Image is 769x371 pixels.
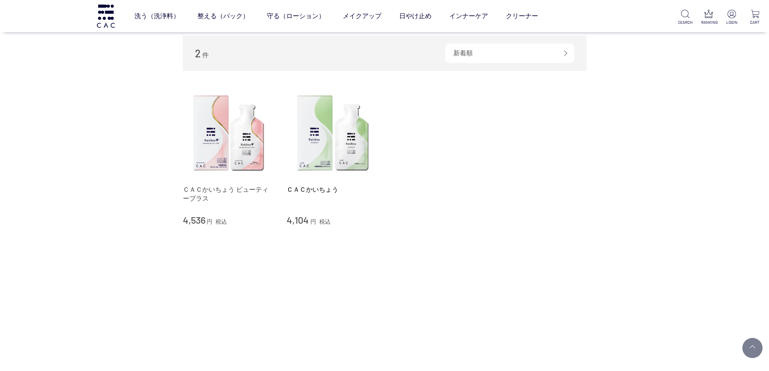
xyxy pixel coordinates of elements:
span: 円 [310,218,316,225]
span: 件 [202,52,209,59]
a: ＣＡＣかいちょう ビューティープラス [183,185,275,203]
a: クリーナー [506,5,538,27]
a: ＣＡＣかいちょう [287,185,379,194]
a: SEARCH [678,10,693,25]
div: 新着順 [445,44,574,63]
img: ＣＡＣかいちょう ビューティープラス [183,87,275,179]
a: 守る（ローション） [267,5,325,27]
a: インナーケア [449,5,488,27]
a: CART [748,10,763,25]
span: 4,104 [287,214,309,226]
a: 整える（パック） [197,5,249,27]
p: SEARCH [678,19,693,25]
span: 4,536 [183,214,205,226]
a: メイクアップ [343,5,381,27]
span: 税込 [319,218,331,225]
span: 円 [207,218,212,225]
a: 洗う（洗浄料） [134,5,180,27]
img: ＣＡＣかいちょう [287,87,379,179]
span: 2 [195,47,201,59]
p: LOGIN [724,19,739,25]
a: RANKING [701,10,716,25]
p: RANKING [701,19,716,25]
a: 日やけ止め [399,5,432,27]
p: CART [748,19,763,25]
span: 税込 [216,218,227,225]
img: logo [96,4,116,27]
a: LOGIN [724,10,739,25]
